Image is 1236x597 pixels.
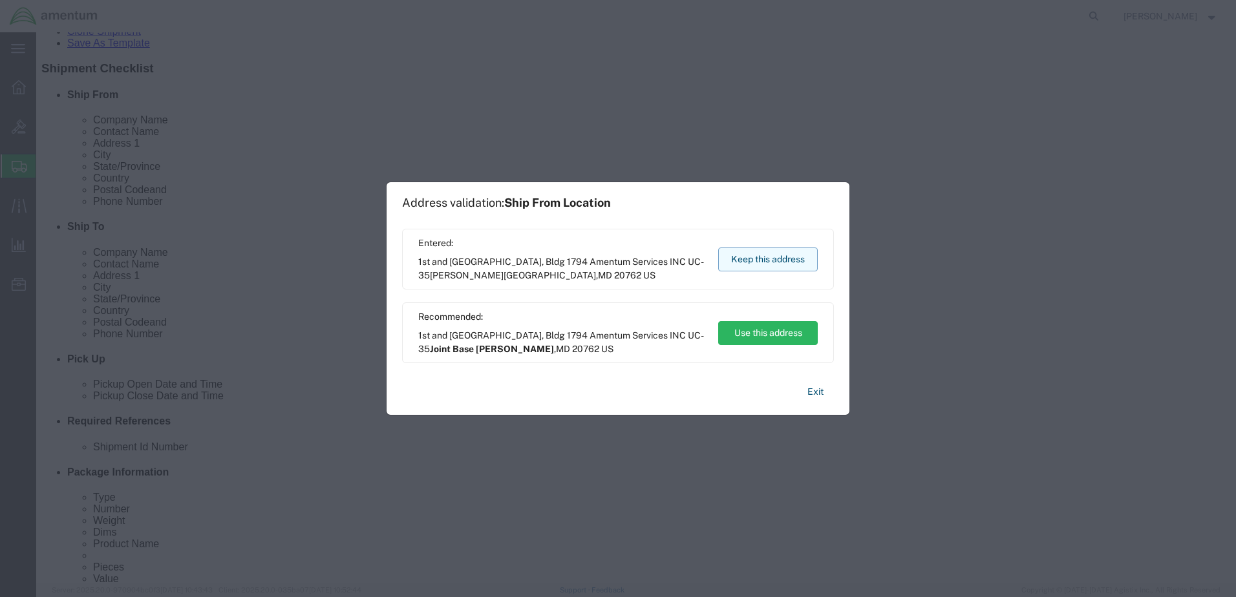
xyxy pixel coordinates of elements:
span: Entered: [418,236,706,250]
span: Joint Base [PERSON_NAME] [430,344,554,354]
button: Exit [797,381,834,403]
span: [PERSON_NAME][GEOGRAPHIC_DATA] [430,270,596,280]
button: Keep this address [718,247,818,271]
span: MD [556,344,570,354]
span: Ship From Location [504,196,611,209]
h1: Address validation: [402,196,611,210]
button: Use this address [718,321,818,345]
span: 20762 [572,344,599,354]
span: MD [598,270,612,280]
span: 1st and [GEOGRAPHIC_DATA], Bldg 1794 Amentum Services INC UC-35 , [418,255,706,282]
span: Recommended: [418,310,706,324]
span: US [643,270,655,280]
span: 20762 [614,270,641,280]
span: US [601,344,613,354]
span: 1st and [GEOGRAPHIC_DATA], Bldg 1794 Amentum Services INC UC-35 , [418,329,706,356]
